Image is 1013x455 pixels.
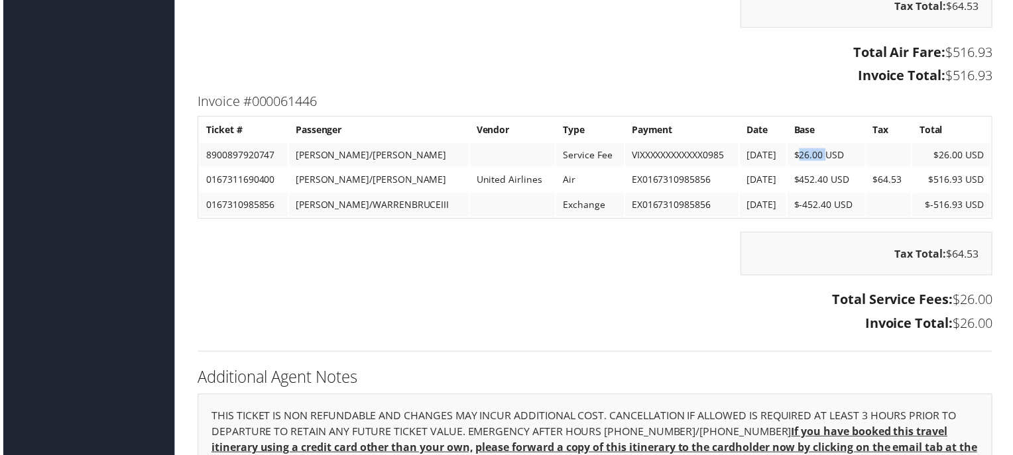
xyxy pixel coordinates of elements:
[897,248,949,262] strong: Tax Total:
[196,43,995,62] h3: $516.93
[741,194,788,218] td: [DATE]
[742,233,995,277] div: $64.53
[626,169,740,193] td: EX0167310985856
[626,194,740,218] td: EX0167310985856
[556,144,624,168] td: Service Fee
[556,169,624,193] td: Air
[469,169,555,193] td: United Airlines
[288,144,469,168] td: [PERSON_NAME]/[PERSON_NAME]
[915,169,993,193] td: $516.93 USD
[196,316,995,334] h3: $26.00
[741,119,788,142] th: Date
[867,316,955,334] strong: Invoice Total:
[288,194,469,218] td: [PERSON_NAME]/WARRENBRUCEIII
[915,194,993,218] td: $-516.93 USD
[196,368,995,391] h2: Additional Agent Notes
[915,119,993,142] th: Total
[855,43,948,61] strong: Total Air Fare:
[741,144,788,168] td: [DATE]
[868,119,914,142] th: Tax
[198,119,286,142] th: Ticket #
[198,144,286,168] td: 8900897920747
[288,119,469,142] th: Passenger
[626,144,740,168] td: VIXXXXXXXXXXXX0985
[288,169,469,193] td: [PERSON_NAME]/[PERSON_NAME]
[789,169,866,193] td: $452.40 USD
[196,93,995,111] h3: Invoice #000061446
[741,169,788,193] td: [DATE]
[789,119,866,142] th: Base
[469,119,555,142] th: Vendor
[915,144,993,168] td: $26.00 USD
[868,169,914,193] td: $64.53
[626,119,740,142] th: Payment
[196,67,995,85] h3: $516.93
[198,169,286,193] td: 0167311690400
[556,194,624,218] td: Exchange
[860,67,948,85] strong: Invoice Total:
[789,144,866,168] td: $26.00 USD
[196,292,995,311] h3: $26.00
[789,194,866,218] td: $-452.40 USD
[198,194,286,218] td: 0167310985856
[556,119,624,142] th: Type
[834,292,955,310] strong: Total Service Fees:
